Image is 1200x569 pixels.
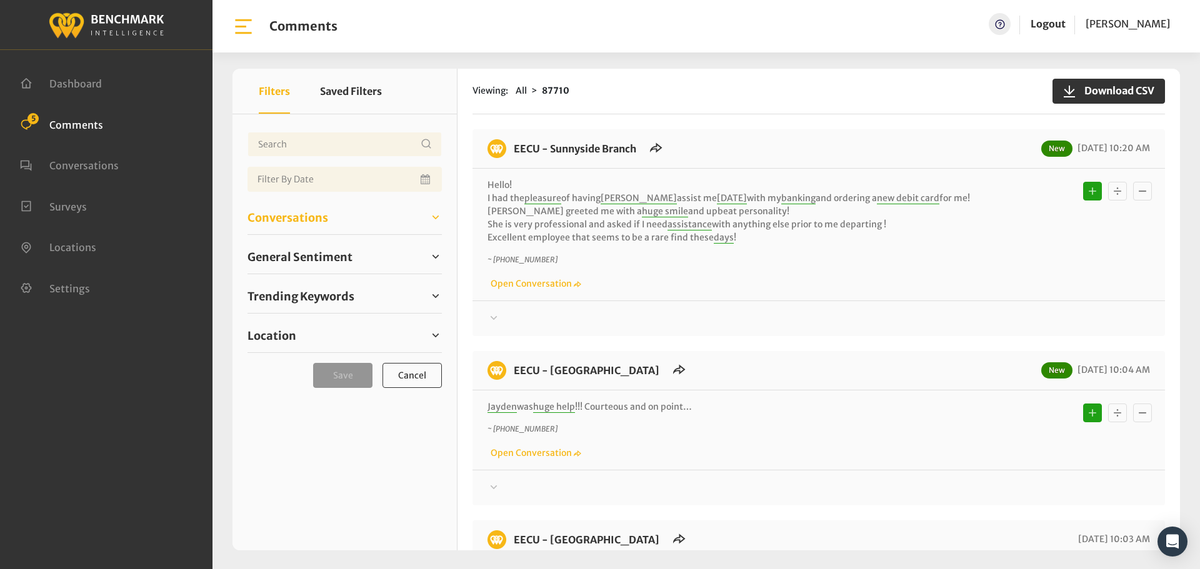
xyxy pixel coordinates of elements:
[247,249,352,265] span: General Sentiment
[1080,179,1155,204] div: Basic example
[20,240,96,252] a: Locations
[533,401,575,413] span: huge help
[516,85,527,96] span: All
[247,288,354,305] span: Trending Keywords
[20,281,90,294] a: Settings
[49,200,87,212] span: Surveys
[49,77,102,90] span: Dashboard
[1041,362,1072,379] span: New
[418,167,434,192] button: Open Calendar
[1031,13,1066,35] a: Logout
[642,205,688,217] span: huge smile
[487,401,517,413] span: Jayden
[49,159,119,172] span: Conversations
[247,287,442,305] a: Trending Keywords
[514,533,659,546] a: EECU - [GEOGRAPHIC_DATA]
[259,69,290,114] button: Filters
[1074,142,1150,154] span: [DATE] 10:20 AM
[542,85,569,96] strong: 87710
[487,400,984,413] p: was !!! Courteous and on point…
[247,247,442,266] a: General Sentiment
[667,219,712,230] span: assistance
[487,139,506,158] img: benchmark
[472,84,508,97] span: Viewing:
[1080,400,1155,425] div: Basic example
[487,447,581,458] a: Open Conversation
[514,142,636,155] a: EECU - Sunnyside Branch
[20,199,87,212] a: Surveys
[247,132,442,157] input: Username
[487,179,984,244] p: Hello! I had the of having assist me with my and ordering a for me! [PERSON_NAME] greeted me with...
[320,69,382,114] button: Saved Filters
[1077,83,1154,98] span: Download CSV
[1041,141,1072,157] span: New
[877,192,939,204] span: new debit card
[1074,364,1150,375] span: [DATE] 10:04 AM
[1157,527,1187,557] div: Open Intercom Messenger
[247,327,296,344] span: Location
[269,19,337,34] h1: Comments
[20,76,102,89] a: Dashboard
[1031,17,1066,30] a: Logout
[524,192,561,204] span: pleasure
[20,117,103,130] a: Comments 5
[27,113,39,124] span: 5
[506,530,667,549] h6: EECU - Milburn
[382,363,442,388] button: Cancel
[49,282,90,294] span: Settings
[247,208,442,227] a: Conversations
[714,232,734,244] span: days
[781,192,816,204] span: banking
[247,326,442,345] a: Location
[48,9,164,40] img: benchmark
[487,278,581,289] a: Open Conversation
[1075,533,1150,545] span: [DATE] 10:03 AM
[1086,13,1170,35] a: [PERSON_NAME]
[506,361,667,380] h6: EECU - Clovis Old Town
[487,424,557,433] i: ~ [PHONE_NUMBER]
[601,192,677,204] span: [PERSON_NAME]
[1086,17,1170,30] span: [PERSON_NAME]
[514,364,659,377] a: EECU - [GEOGRAPHIC_DATA]
[506,139,644,158] h6: EECU - Sunnyside Branch
[232,16,254,37] img: bar
[1052,79,1165,104] button: Download CSV
[487,361,506,380] img: benchmark
[20,158,119,171] a: Conversations
[717,192,747,204] span: [DATE]
[49,241,96,254] span: Locations
[487,530,506,549] img: benchmark
[247,167,442,192] input: Date range input field
[247,209,328,226] span: Conversations
[49,118,103,131] span: Comments
[487,255,557,264] i: ~ [PHONE_NUMBER]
